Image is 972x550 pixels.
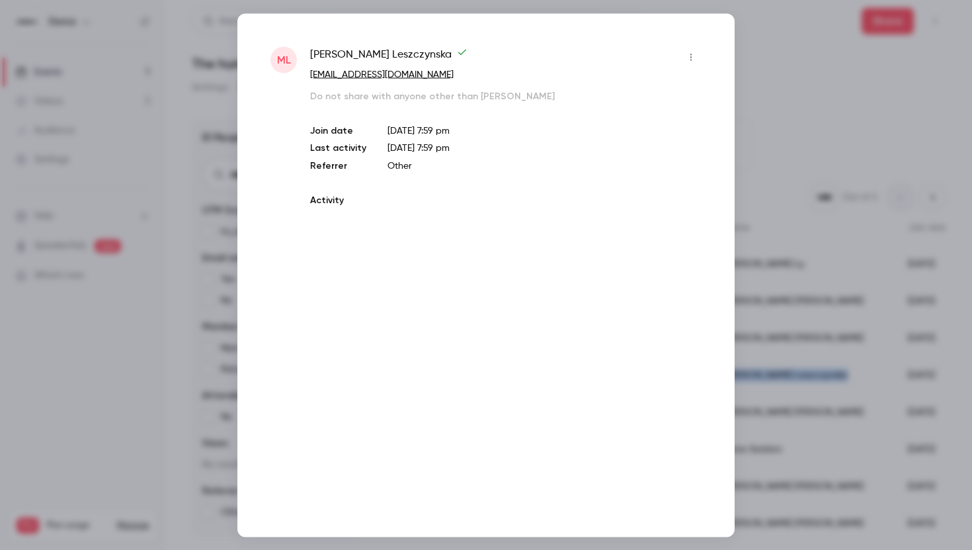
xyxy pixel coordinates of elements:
[310,46,467,68] span: [PERSON_NAME] Leszczynska
[310,124,366,137] p: Join date
[277,52,291,68] span: ML
[310,193,702,206] p: Activity
[310,141,366,155] p: Last activity
[387,159,702,172] p: Other
[310,159,366,172] p: Referrer
[387,143,450,152] span: [DATE] 7:59 pm
[310,69,454,79] a: [EMAIL_ADDRESS][DOMAIN_NAME]
[387,124,702,137] p: [DATE] 7:59 pm
[310,89,702,103] p: Do not share with anyone other than [PERSON_NAME]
